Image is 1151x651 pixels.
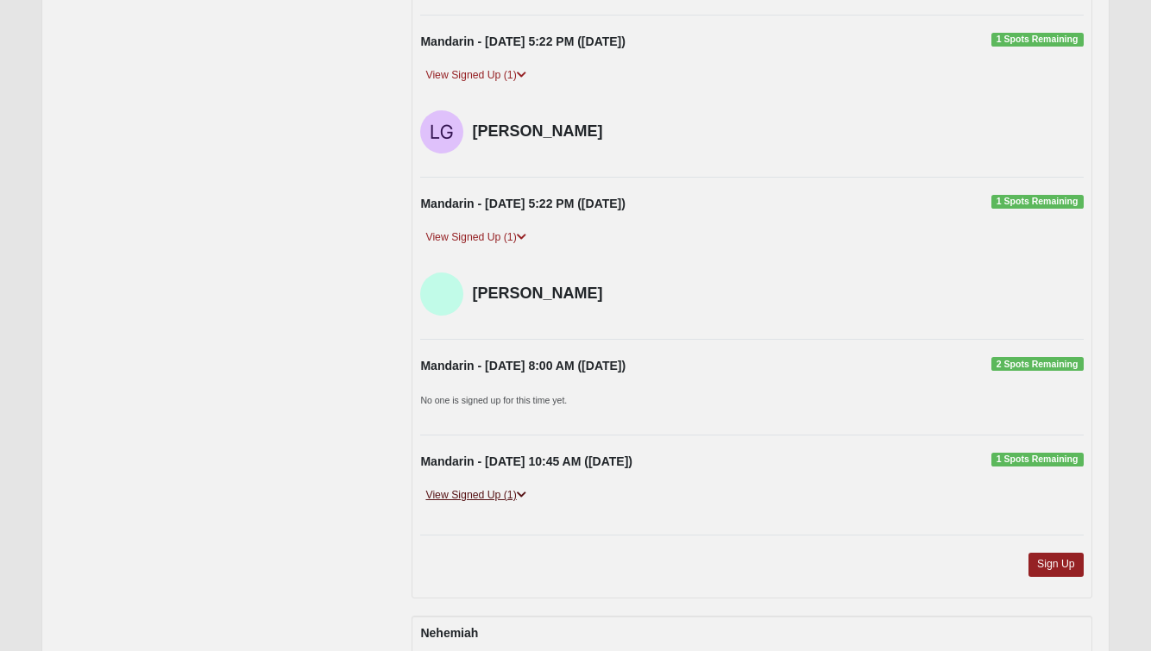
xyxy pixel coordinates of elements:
[420,66,531,85] a: View Signed Up (1)
[472,285,624,304] h4: [PERSON_NAME]
[420,228,531,247] a: View Signed Up (1)
[420,626,478,640] strong: Nehemiah
[991,453,1084,466] span: 1 Spots Remaining
[991,33,1084,47] span: 1 Spots Remaining
[1028,553,1084,576] a: Sign Up
[420,486,531,504] a: View Signed Up (1)
[420,197,625,210] strong: Mandarin - [DATE] 5:22 PM ([DATE])
[420,34,625,48] strong: Mandarin - [DATE] 5:22 PM ([DATE])
[420,395,567,405] small: No one is signed up for this time yet.
[420,110,463,153] img: Leanne Galvin
[420,454,632,468] strong: Mandarin - [DATE] 10:45 AM ([DATE])
[472,122,624,141] h4: [PERSON_NAME]
[991,357,1084,371] span: 2 Spots Remaining
[991,195,1084,209] span: 1 Spots Remaining
[420,272,463,316] img: LeAnne Zambrana
[420,359,626,372] strong: Mandarin - [DATE] 8:00 AM ([DATE])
